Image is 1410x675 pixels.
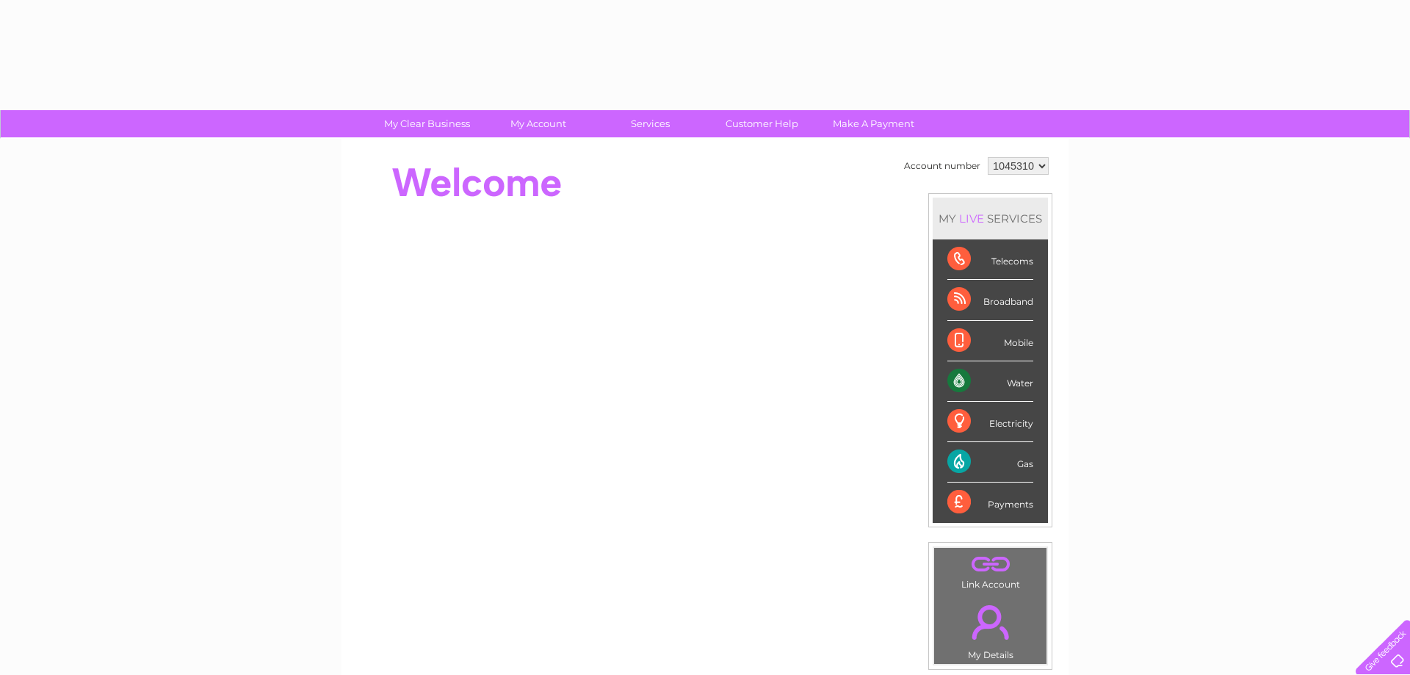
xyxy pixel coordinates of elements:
a: My Clear Business [366,110,488,137]
a: My Account [478,110,599,137]
div: Broadband [947,280,1033,320]
a: Customer Help [701,110,822,137]
div: MY SERVICES [933,198,1048,239]
div: Gas [947,442,1033,483]
div: LIVE [956,212,987,225]
div: Telecoms [947,239,1033,280]
td: Link Account [933,547,1047,593]
div: Mobile [947,321,1033,361]
td: My Details [933,593,1047,665]
div: Payments [947,483,1033,522]
a: . [938,596,1043,648]
div: Water [947,361,1033,402]
td: Account number [900,154,984,178]
a: . [938,552,1043,577]
a: Services [590,110,711,137]
div: Electricity [947,402,1033,442]
a: Make A Payment [813,110,934,137]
